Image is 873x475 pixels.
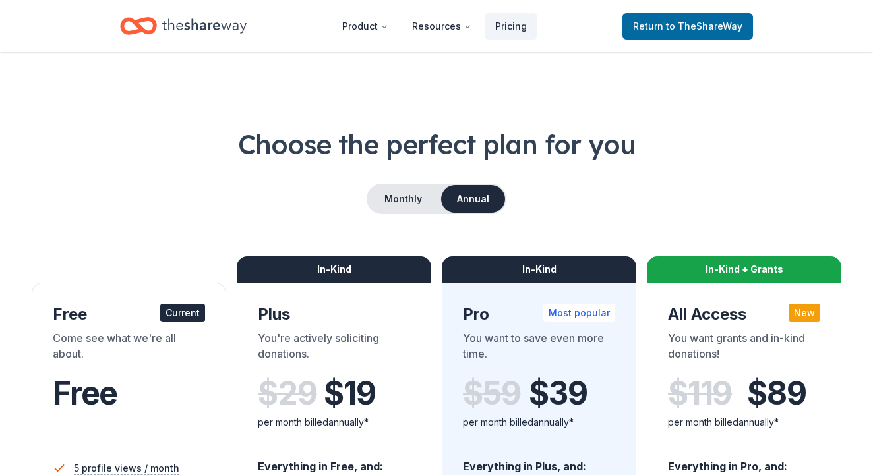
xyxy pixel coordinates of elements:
div: Come see what we're all about. [53,330,205,367]
div: Free [53,304,205,325]
a: Returnto TheShareWay [622,13,753,40]
a: Pricing [485,13,537,40]
div: Plus [258,304,410,325]
span: $ 89 [747,375,806,412]
div: Most popular [543,304,615,322]
div: You want to save even more time. [463,330,615,367]
div: In-Kind [442,256,636,283]
div: You're actively soliciting donations. [258,330,410,367]
div: Everything in Pro, and: [668,447,820,475]
div: per month billed annually* [258,414,410,430]
nav: Main [332,11,537,42]
button: Annual [441,185,505,213]
a: Home [120,11,247,42]
div: In-Kind + Grants [647,256,841,283]
div: Pro [463,304,615,325]
div: Everything in Plus, and: [463,447,615,475]
div: Everything in Free, and: [258,447,410,475]
div: New [789,304,820,322]
div: In-Kind [237,256,431,283]
div: All Access [668,304,820,325]
span: $ 19 [324,375,375,412]
span: Return [633,18,742,34]
button: Product [332,13,399,40]
button: Resources [402,13,482,40]
span: $ 39 [529,375,587,412]
div: per month billed annually* [463,414,615,430]
div: per month billed annually* [668,414,820,430]
div: You want grants and in-kind donations! [668,330,820,367]
span: to TheShareWay [666,20,742,32]
div: Current [160,304,205,322]
span: Free [53,374,117,412]
button: Monthly [368,185,438,213]
h1: Choose the perfect plan for you [32,126,841,163]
